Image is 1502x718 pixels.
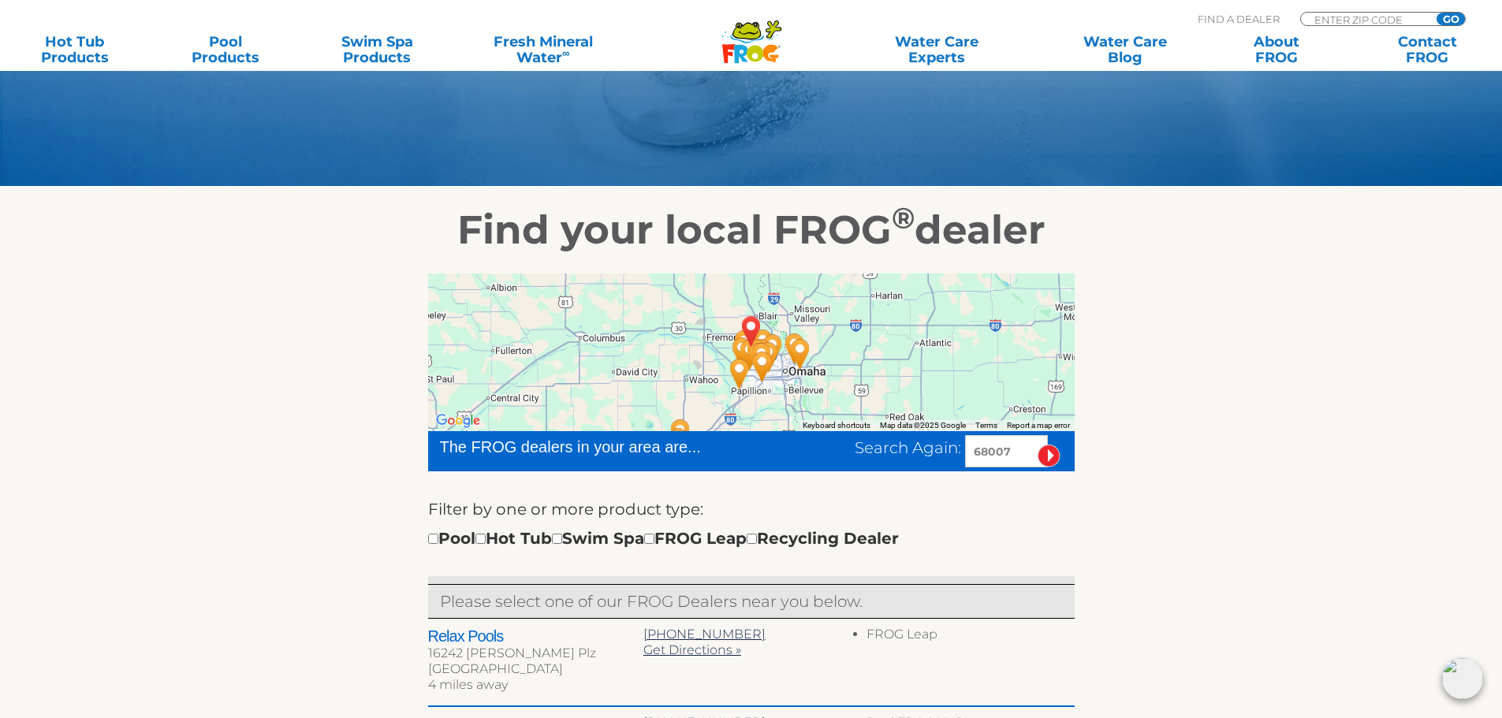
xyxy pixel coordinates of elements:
[841,34,1032,65] a: Water CareExperts
[975,421,997,430] a: Terms (opens in new tab)
[428,677,508,692] span: 4 miles away
[428,497,703,522] label: Filter by one or more product type:
[562,47,570,59] sup: ∞
[726,324,762,366] div: Stanger Pool & Spa - 6 miles away.
[803,420,870,431] button: Keyboard shortcuts
[724,331,760,374] div: Phoenix Pools - Elkhorn - 8 miles away.
[1313,13,1419,26] input: Zip Code Form
[662,413,699,456] div: Alkar Billiards & Bar Stools - Lincoln - 45 miles away.
[643,642,741,657] a: Get Directions »
[777,327,813,370] div: Pools Plus - 17 miles away.
[16,34,133,65] a: Hot TubProducts
[733,310,770,352] div: BENNINGTON, NE 68007
[1369,34,1486,65] a: ContactFROG
[751,336,787,378] div: Phoenix Pools & Spas - Omaha - 11 miles away.
[469,34,617,65] a: Fresh MineralWater∞
[432,411,484,431] img: Google
[744,333,780,375] div: Continental Pool & Spa - 9 miles away.
[1198,12,1280,26] p: Find A Dealer
[892,200,915,236] sup: ®
[1038,445,1060,467] input: Submit
[1217,34,1335,65] a: AboutFROG
[432,411,484,431] a: Open this area in Google Maps (opens a new window)
[782,333,818,375] div: Aqua Palace Spa & Pool Store - 19 miles away.
[167,34,285,65] a: PoolProducts
[440,589,1063,614] p: Please select one of our FROG Dealers near you below.
[745,323,781,366] div: Alkar Billiards & Bar Stools - Omaha - 6 miles away.
[428,526,899,551] div: Pool Hot Tub Swim Spa FROG Leap Recycling Dealer
[744,337,780,379] div: Outdoor Living Pool & Spa - 10 miles away.
[721,352,758,395] div: Bell Pool & Patio - 16 miles away.
[428,645,643,661] div: 16242 [PERSON_NAME] Plz
[1442,658,1483,699] img: openIcon
[643,627,766,642] a: [PHONE_NUMBER]
[744,345,781,388] div: Omaha Hot Tub Company - 13 miles away.
[739,333,775,376] div: Leslie's Poolmart, Inc. # 447 - 9 miles away.
[867,627,1074,647] li: FROG Leap
[661,422,697,464] div: Bonsall Pool & Spa - 48 miles away.
[1437,13,1465,25] input: GO
[1066,34,1183,65] a: Water CareBlog
[428,661,643,677] div: [GEOGRAPHIC_DATA]
[440,435,758,459] div: The FROG dealers in your area are...
[319,34,436,65] a: Swim SpaProducts
[880,421,966,430] span: Map data ©2025 Google
[266,206,1236,254] h2: Find your local FROG dealer
[732,333,768,376] div: Olympic Pools & Spas - 8 miles away.
[755,328,791,370] div: Leslie's Poolmart Inc # 1064 - 10 miles away.
[855,438,961,457] span: Search Again:
[1007,421,1070,430] a: Report a map error
[428,627,643,645] h2: Relax Pools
